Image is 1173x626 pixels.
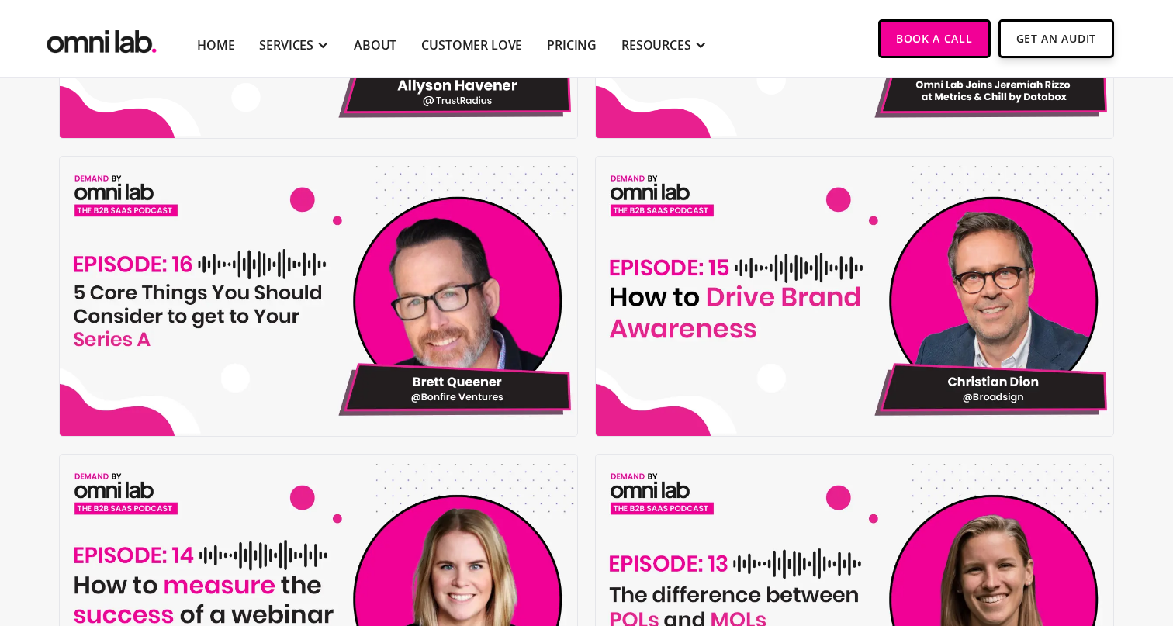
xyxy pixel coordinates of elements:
[59,156,578,438] a: Episode 16: 5 Core Things to Consider to Get to Your Series A with Brett Queener @ Bonfire Ventures
[197,36,234,54] a: Home
[60,157,583,437] img: Episode 16: 5 Core Things to Consider to Get to Your Series A with Brett Queener @ Bonfire Ventures
[43,19,160,57] a: home
[998,19,1114,58] a: Get An Audit
[354,36,396,54] a: About
[259,36,313,54] div: SERVICES
[621,36,691,54] div: RESOURCES
[894,446,1173,626] iframe: Chat Widget
[595,156,1114,438] a: Episode 15: How to Drive Brand Awareness with Digital Billboards Christian Dion @ Broadsign
[43,19,160,57] img: Omni Lab: B2B SaaS Demand Generation Agency
[547,36,597,54] a: Pricing
[878,19,991,58] a: Book a Call
[596,157,1119,437] img: Episode 15: How to Drive Brand Awareness with Digital Billboards Christian Dion @ Broadsign
[421,36,522,54] a: Customer Love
